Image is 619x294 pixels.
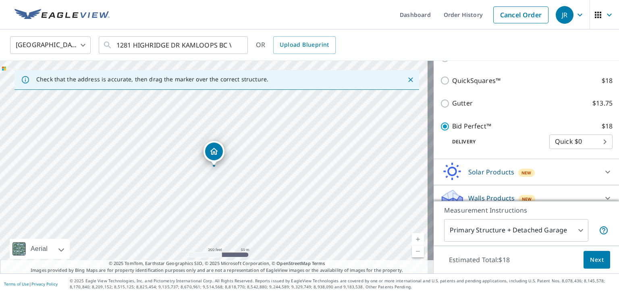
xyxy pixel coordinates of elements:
p: Solar Products [468,167,514,177]
span: New [521,170,532,176]
a: Terms [312,260,325,266]
p: | [4,282,58,286]
a: Current Level 17, Zoom Out [412,245,424,257]
button: Close [405,75,416,85]
a: OpenStreetMap [276,260,310,266]
p: Check that the address is accurate, then drag the marker over the correct structure. [36,76,268,83]
div: Solar ProductsNew [440,162,613,182]
div: Aerial [28,239,50,259]
p: Walls Products [468,193,515,203]
p: Bid Perfect™ [452,121,491,131]
p: Delivery [440,138,549,145]
div: Dropped pin, building 1, Residential property, 1281 HIGHRIDGE DR KAMLOOPS BC V2C5G5 [204,141,224,166]
a: Terms of Use [4,281,29,287]
input: Search by address or latitude-longitude [116,34,231,56]
div: Quick $0 [549,130,613,153]
span: © 2025 TomTom, Earthstar Geographics SIO, © 2025 Microsoft Corporation, © [109,260,325,267]
p: QuickSquares™ [452,76,501,86]
img: EV Logo [15,9,110,21]
a: Privacy Policy [31,281,58,287]
p: © 2025 Eagle View Technologies, Inc. and Pictometry International Corp. All Rights Reserved. Repo... [70,278,615,290]
span: Next [590,255,604,265]
div: [GEOGRAPHIC_DATA] [10,34,91,56]
div: Aerial [10,239,70,259]
button: Next [584,251,610,269]
span: Your report will include the primary structure and a detached garage if one exists. [599,226,609,235]
p: $18 [602,121,613,131]
p: $13.75 [592,98,613,108]
span: New [522,196,532,202]
p: $18 [602,76,613,86]
a: Upload Blueprint [273,36,335,54]
div: Walls ProductsNew [440,188,613,208]
span: Upload Blueprint [280,40,329,50]
div: Primary Structure + Detached Garage [444,219,588,242]
p: Estimated Total: $18 [442,251,516,269]
a: Current Level 17, Zoom In [412,233,424,245]
div: JR [556,6,573,24]
a: Cancel Order [493,6,548,23]
p: Gutter [452,98,473,108]
div: OR [256,36,336,54]
p: Measurement Instructions [444,205,609,215]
